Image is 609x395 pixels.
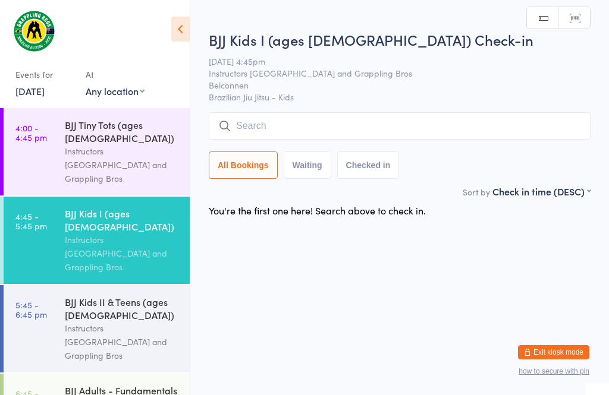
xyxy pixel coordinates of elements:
[209,79,572,91] span: Belconnen
[65,233,180,274] div: Instructors [GEOGRAPHIC_DATA] and Grappling Bros
[86,84,145,97] div: Any location
[4,108,190,195] a: 4:00 -4:45 pmBJJ Tiny Tots (ages [DEMOGRAPHIC_DATA])Instructors [GEOGRAPHIC_DATA] and Grappling Bros
[65,295,180,321] div: BJJ Kids II & Teens (ages [DEMOGRAPHIC_DATA])
[209,204,426,217] div: You're the first one here! Search above to check in.
[15,123,47,142] time: 4:00 - 4:45 pm
[337,151,400,179] button: Checked in
[65,118,180,144] div: BJJ Tiny Tots (ages [DEMOGRAPHIC_DATA])
[4,285,190,372] a: 5:45 -6:45 pmBJJ Kids II & Teens (ages [DEMOGRAPHIC_DATA])Instructors [GEOGRAPHIC_DATA] and Grapp...
[4,197,190,284] a: 4:45 -5:45 pmBJJ Kids I (ages [DEMOGRAPHIC_DATA])Instructors [GEOGRAPHIC_DATA] and Grappling Bros
[65,321,180,362] div: Instructors [GEOGRAPHIC_DATA] and Grappling Bros
[519,367,589,375] button: how to secure with pin
[15,84,45,97] a: [DATE]
[86,65,145,84] div: At
[65,207,180,233] div: BJJ Kids I (ages [DEMOGRAPHIC_DATA])
[15,65,74,84] div: Events for
[12,9,56,53] img: Grappling Bros Belconnen
[209,55,572,67] span: [DATE] 4:45pm
[518,345,589,359] button: Exit kiosk mode
[209,151,278,179] button: All Bookings
[209,91,591,103] span: Brazilian Jiu Jitsu - Kids
[284,151,331,179] button: Waiting
[209,67,572,79] span: Instructors [GEOGRAPHIC_DATA] and Grappling Bros
[463,186,490,198] label: Sort by
[15,211,47,230] time: 4:45 - 5:45 pm
[492,185,591,198] div: Check in time (DESC)
[65,144,180,185] div: Instructors [GEOGRAPHIC_DATA] and Grappling Bros
[15,300,47,319] time: 5:45 - 6:45 pm
[209,30,591,49] h2: BJJ Kids I (ages [DEMOGRAPHIC_DATA]) Check-in
[209,112,591,140] input: Search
